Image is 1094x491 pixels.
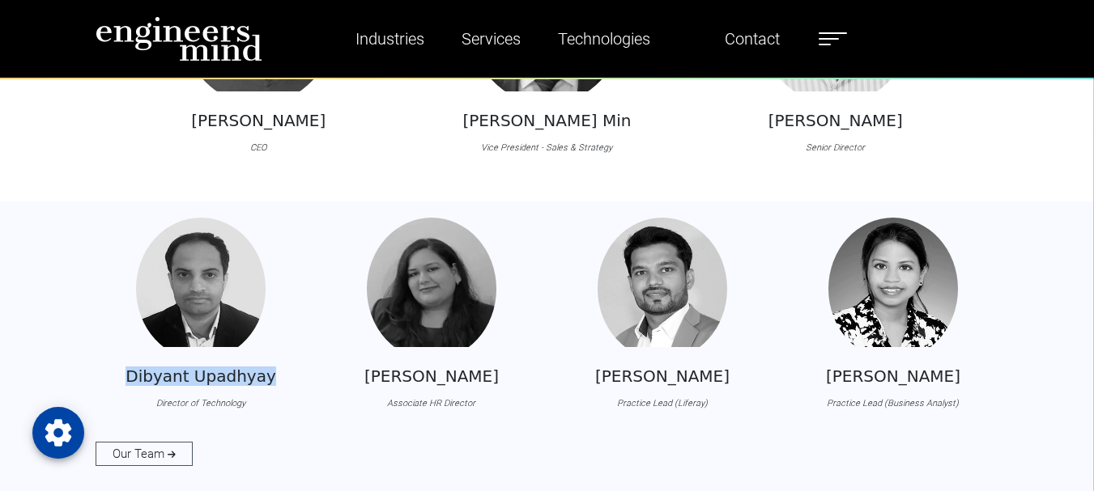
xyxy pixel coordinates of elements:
a: Industries [349,20,431,57]
a: Services [455,20,527,57]
h5: [PERSON_NAME] [364,366,499,386]
i: Vice President - Sales & Strategy [481,142,612,153]
a: Contact [718,20,786,57]
h5: Dibyant Upadhyay [126,366,276,386]
i: CEO [250,142,266,153]
i: Director of Technology [156,398,245,408]
h5: [PERSON_NAME] Min [463,111,632,130]
i: Practice Lead (Business Analyst) [827,398,959,408]
h5: [PERSON_NAME] [191,111,326,130]
a: Our Team [96,442,193,466]
h5: [PERSON_NAME] [595,366,730,386]
img: logo [96,16,262,61]
a: Technologies [551,20,657,57]
h5: [PERSON_NAME] [826,366,960,386]
i: Practice Lead (Liferay) [617,398,708,408]
h5: [PERSON_NAME] [768,111,903,130]
i: Senior Director [806,142,865,153]
i: Associate HR Director [387,398,475,408]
